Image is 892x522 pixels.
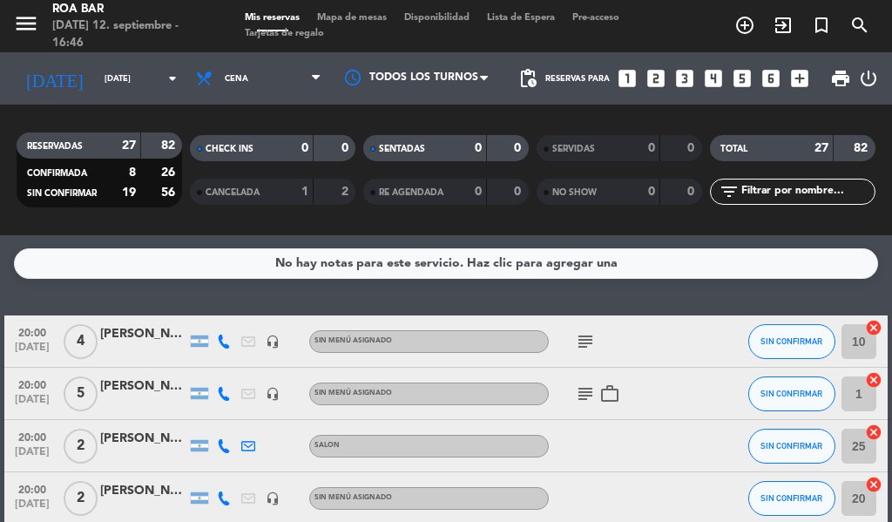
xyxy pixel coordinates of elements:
i: cancel [865,319,882,336]
span: SIN CONFIRMAR [760,389,822,398]
button: SIN CONFIRMAR [748,429,835,464]
i: turned_in_not [811,15,832,36]
button: SIN CONFIRMAR [748,481,835,516]
strong: 27 [814,142,828,154]
strong: 1 [301,186,308,198]
strong: 0 [687,142,698,154]
strong: 0 [514,142,524,154]
span: RE AGENDADA [379,188,443,197]
span: 5 [64,376,98,411]
i: cancel [865,476,882,493]
i: looks_two [645,67,667,90]
span: Tarjetas de regalo [236,29,333,38]
i: subject [575,383,596,404]
i: add_box [788,67,811,90]
strong: 56 [161,186,179,199]
div: [PERSON_NAME] [100,429,187,449]
i: looks_3 [673,67,696,90]
strong: 0 [648,142,655,154]
i: looks_5 [731,67,753,90]
button: SIN CONFIRMAR [748,376,835,411]
span: 2 [64,481,98,516]
i: looks_6 [760,67,782,90]
div: LOG OUT [858,52,879,105]
span: SIN CONFIRMAR [27,189,97,198]
span: 20:00 [10,374,54,394]
span: [DATE] [10,342,54,362]
button: SIN CONFIRMAR [748,324,835,359]
span: RESERVADAS [27,142,83,151]
div: ROA BAR [52,1,210,18]
i: arrow_drop_down [162,68,183,89]
span: Lista de Espera [478,13,564,23]
i: headset_mic [266,335,280,349]
span: TOTAL [720,145,747,153]
i: menu [13,10,39,37]
i: exit_to_app [773,15,794,36]
strong: 2 [341,186,352,198]
div: No hay notas para este servicio. Haz clic para agregar una [275,254,618,274]
span: 2 [64,429,98,464]
div: [DATE] 12. septiembre - 16:46 [52,17,210,51]
span: Mis reservas [236,13,308,23]
span: Sin menú asignado [314,390,392,397]
strong: 0 [475,142,482,154]
span: print [830,68,851,89]
strong: 27 [122,139,136,152]
span: SALON [314,442,340,449]
i: [DATE] [13,61,96,96]
div: [PERSON_NAME] [100,376,187,397]
span: Reservas para [545,74,610,84]
button: menu [13,10,39,43]
span: CHECK INS [206,145,253,153]
span: 20:00 [10,426,54,446]
span: [DATE] [10,498,54,519]
span: Sin menú asignado [314,494,392,501]
i: add_circle_outline [734,15,755,36]
strong: 82 [854,142,871,154]
strong: 19 [122,186,136,199]
i: headset_mic [266,491,280,505]
span: CANCELADA [206,188,260,197]
span: CONFIRMADA [27,169,87,178]
strong: 0 [648,186,655,198]
div: [PERSON_NAME] [100,324,187,344]
i: search [849,15,870,36]
strong: 0 [687,186,698,198]
span: Cena [225,74,248,84]
i: work_outline [599,383,620,404]
i: headset_mic [266,387,280,401]
span: Pre-acceso [564,13,628,23]
div: [PERSON_NAME] [100,481,187,501]
span: SIN CONFIRMAR [760,336,822,346]
i: cancel [865,424,882,441]
span: Sin menú asignado [314,337,392,344]
i: looks_one [616,67,639,90]
span: NO SHOW [552,188,597,197]
span: [DATE] [10,394,54,414]
span: 20:00 [10,478,54,498]
i: cancel [865,371,882,389]
span: SIN CONFIRMAR [760,493,822,503]
span: 20:00 [10,322,54,342]
span: Disponibilidad [395,13,478,23]
strong: 0 [475,186,482,198]
span: 4 [64,324,98,359]
strong: 0 [341,142,352,154]
span: SERVIDAS [552,145,595,153]
i: subject [575,331,596,352]
i: filter_list [719,181,740,202]
input: Filtrar por nombre... [740,182,875,201]
i: looks_4 [702,67,725,90]
strong: 8 [129,166,136,179]
span: SENTADAS [379,145,425,153]
strong: 0 [514,186,524,198]
span: SIN CONFIRMAR [760,441,822,451]
strong: 0 [301,142,308,154]
span: Mapa de mesas [308,13,395,23]
strong: 82 [161,139,179,152]
strong: 26 [161,166,179,179]
i: power_settings_new [858,68,879,89]
span: [DATE] [10,446,54,466]
span: pending_actions [517,68,538,89]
